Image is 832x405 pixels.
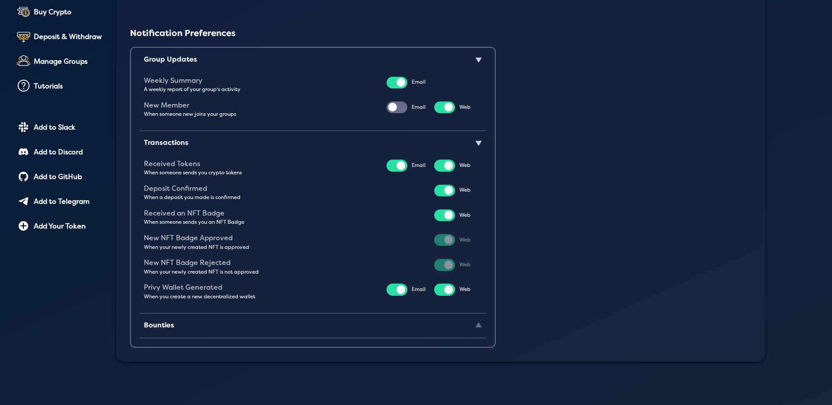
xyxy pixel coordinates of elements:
[144,321,174,330] span: Bounties
[34,173,104,181] div: Add to GitHub
[14,3,104,23] a: Buy Crypto
[34,8,104,16] div: Buy Crypto
[34,58,104,65] div: Manage Groups
[459,287,471,293] div: Web
[459,163,471,169] div: Web
[144,160,378,168] div: Received Tokens
[14,217,104,237] a: Add Your Token
[412,163,426,169] div: Email
[34,124,104,131] div: Add to Slack
[144,170,382,176] div: When someone sends you crypto tokens
[14,143,104,163] a: Add to Discord
[144,219,382,225] div: When someone sends you an NFT Badge
[144,269,382,275] div: When your newly created NFT is not approved
[34,82,104,90] div: Tutorials
[144,209,378,217] div: Received an NFT Badge
[144,77,378,85] div: Weekly Summary
[144,294,382,300] div: When you create a new decentralized wallet
[34,33,104,41] div: Deposit & Withdraw
[130,28,743,38] div: Notification Preferences
[34,148,104,156] div: Add to Discord
[144,195,382,201] div: When a deposit you made is confirmed
[144,101,378,109] div: New Member
[144,259,378,267] div: New NFT Badge Rejected
[14,193,104,212] a: Add to Telegram
[459,105,471,111] div: Web
[144,284,378,291] div: Privy Wallet Generated
[412,105,426,111] div: Email
[144,55,197,64] span: Group Updates
[34,198,104,206] div: Add to Telegram
[14,52,104,72] a: Manage Groups
[14,28,104,47] a: Deposit & Withdraw
[412,79,426,85] div: Email
[144,245,382,251] div: When your newly created NFT is approved
[412,287,426,293] div: Email
[144,185,378,193] div: Deposit Confirmed
[144,111,382,118] div: When someone new joins your groups
[459,187,471,193] div: Web
[144,234,378,242] div: New NFT Badge Approved
[14,168,104,187] a: Add to GitHub
[459,212,471,219] div: Web
[144,138,188,147] span: Transactions
[144,87,382,93] div: A weekly report of your group's activity
[14,77,104,97] a: Tutorials
[34,222,104,230] div: Add Your Token
[14,118,104,138] a: Add to Slack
